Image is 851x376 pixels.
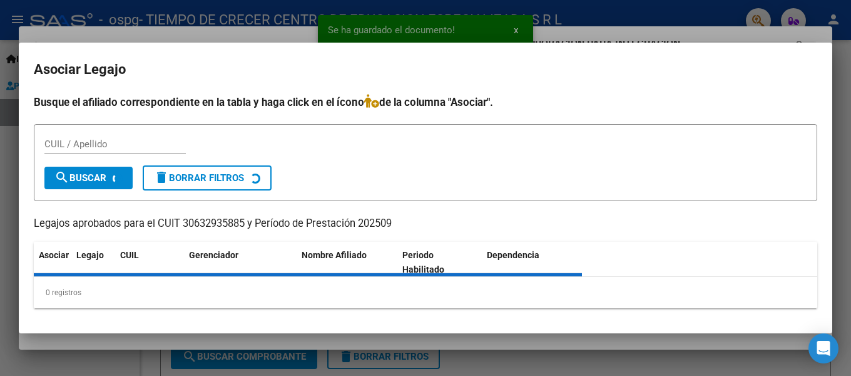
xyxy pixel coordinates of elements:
p: Legajos aprobados para el CUIT 30632935885 y Período de Prestación 202509 [34,216,817,232]
span: Buscar [54,172,106,184]
span: Nombre Afiliado [302,250,367,260]
button: Buscar [44,167,133,189]
h2: Asociar Legajo [34,58,817,81]
div: 0 registros [34,277,817,308]
datatable-header-cell: Asociar [34,242,71,283]
span: Gerenciador [189,250,238,260]
datatable-header-cell: Legajo [71,242,115,283]
datatable-header-cell: Gerenciador [184,242,297,283]
span: Legajo [76,250,104,260]
span: Borrar Filtros [154,172,244,184]
span: Asociar [39,250,69,260]
datatable-header-cell: CUIL [115,242,184,283]
datatable-header-cell: Dependencia [482,242,583,283]
div: Open Intercom Messenger [808,333,838,363]
span: CUIL [120,250,139,260]
span: Periodo Habilitado [402,250,444,274]
datatable-header-cell: Periodo Habilitado [397,242,482,283]
mat-icon: delete [154,170,169,185]
mat-icon: search [54,170,69,185]
span: Dependencia [487,250,539,260]
datatable-header-cell: Nombre Afiliado [297,242,397,283]
h4: Busque el afiliado correspondiente en la tabla y haga click en el ícono de la columna "Asociar". [34,94,817,110]
button: Borrar Filtros [143,165,272,191]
